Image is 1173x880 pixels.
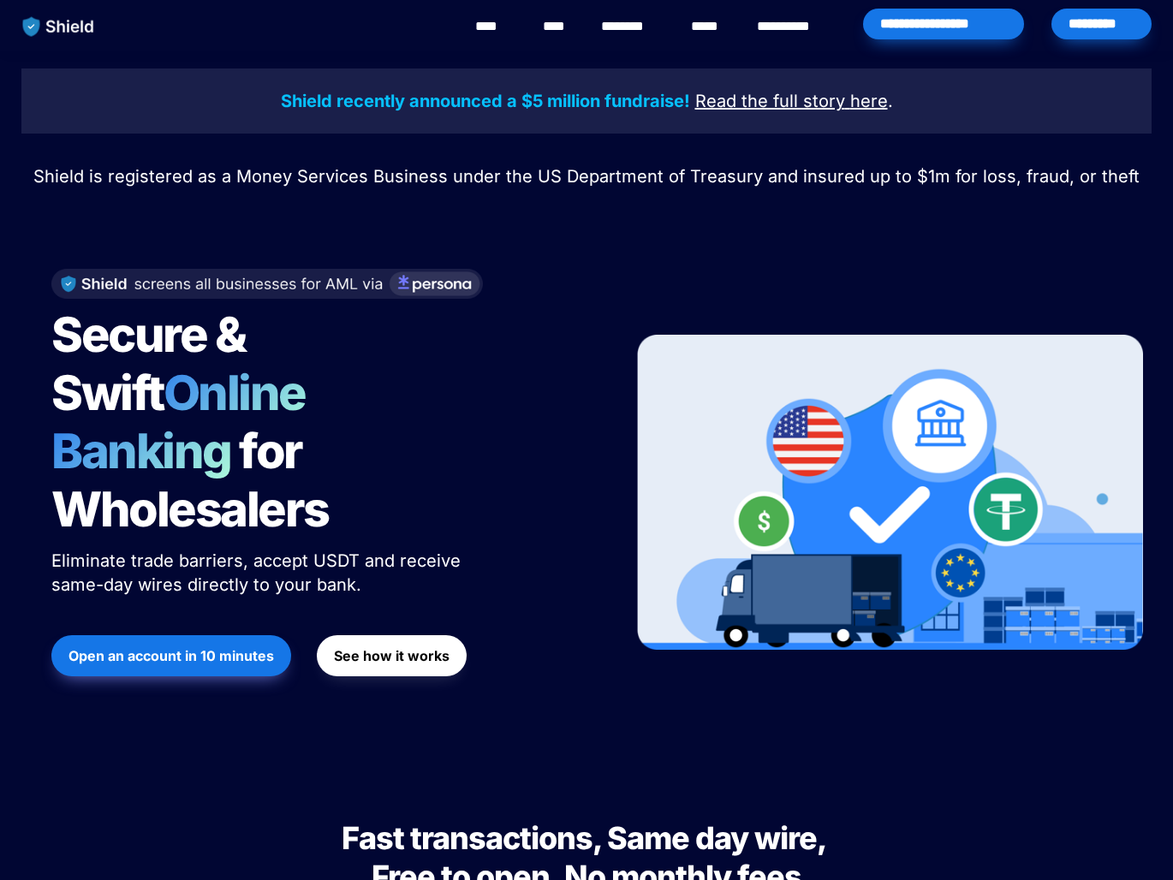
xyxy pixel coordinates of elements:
strong: Open an account in 10 minutes [68,647,274,664]
span: . [888,91,893,111]
a: Open an account in 10 minutes [51,627,291,685]
span: Shield is registered as a Money Services Business under the US Department of Treasury and insured... [33,166,1140,187]
button: See how it works [317,635,467,676]
strong: See how it works [334,647,450,664]
img: website logo [15,9,103,45]
span: Secure & Swift [51,306,253,422]
button: Open an account in 10 minutes [51,635,291,676]
a: here [850,93,888,110]
span: Eliminate trade barriers, accept USDT and receive same-day wires directly to your bank. [51,550,466,595]
span: for Wholesalers [51,422,329,538]
a: See how it works [317,627,467,685]
a: Read the full story [695,93,845,110]
span: Online Banking [51,364,323,480]
strong: Shield recently announced a $5 million fundraise! [281,91,690,111]
u: Read the full story [695,91,845,111]
u: here [850,91,888,111]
